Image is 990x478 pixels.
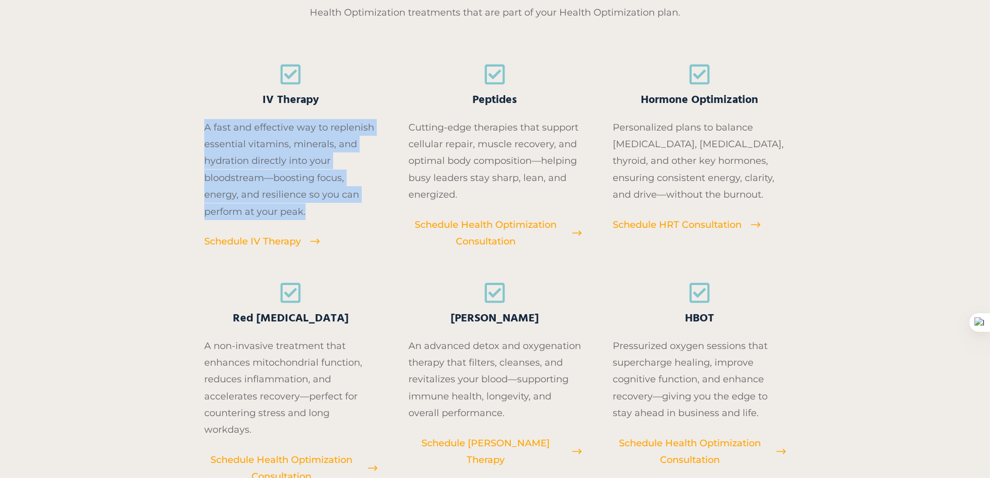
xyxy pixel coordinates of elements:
[408,119,582,203] p: Cutting-edge therapies that support cellular repair, muscle recovery, and optimal body compositio...
[408,216,582,250] a: Schedule Health Optimization Consultation
[613,338,786,422] p: Pressurized oxygen sessions that supercharge healing, improve cognitive function, and enhance rec...
[685,310,714,327] span: HBOT
[262,92,319,109] span: IV Therapy
[204,233,301,250] span: Schedule IV Therapy
[204,338,377,438] p: A non-invasive treatment that enhances mitochondrial function, reduces inflammation, and accelera...
[613,119,786,203] p: Personalized plans to balance [MEDICAL_DATA], [MEDICAL_DATA], thyroid, and other key hormones, en...
[204,233,320,250] a: Schedule IV Therapy
[408,338,582,422] p: An advanced detox and oxygenation therapy that filters, cleanses, and revitalizes your blood—supp...
[613,216,760,233] a: Schedule HRT Consultation
[204,119,377,220] p: A fast and effective way to replenish essential vitamins, minerals, and hydration directly into y...
[408,435,563,469] span: Schedule [PERSON_NAME] Therapy
[613,435,767,469] span: Schedule Health Optimization Consultation
[408,216,563,250] span: Schedule Health Optimization Consultation
[451,310,539,327] span: [PERSON_NAME]
[233,310,349,327] span: Red [MEDICAL_DATA]
[613,435,786,469] a: Schedule Health Optimization Consultation
[204,4,786,21] p: Health Optimization treatments that are part of your Health Optimization plan.
[641,92,758,109] span: Hormone Optimization
[472,92,517,109] span: Peptides
[408,435,582,469] a: Schedule [PERSON_NAME] Therapy
[613,216,742,233] span: Schedule HRT Consultation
